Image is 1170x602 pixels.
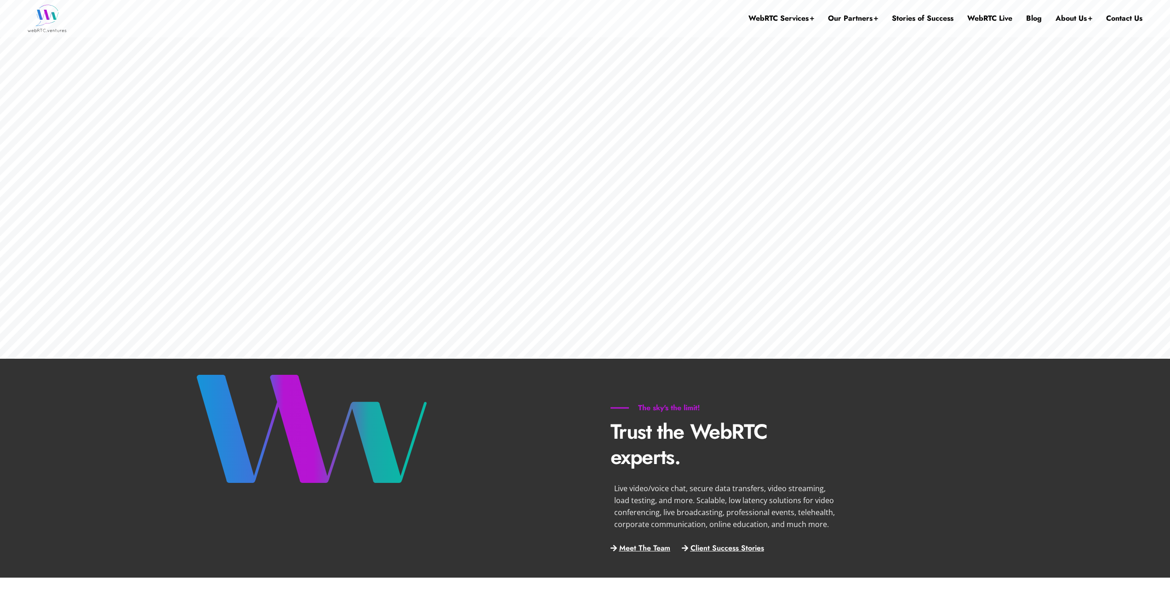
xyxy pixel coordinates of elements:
[614,482,837,530] p: Live video/voice chat, secure data transfers, video streaming, load testing, and more. Scalable, ...
[691,545,764,552] span: Client Success Stories
[682,545,764,552] a: Client Success Stories
[28,5,67,32] img: WebRTC.ventures
[611,419,840,470] p: Trust the WebRTC experts.
[611,545,670,552] a: Meet The Team
[619,545,670,552] span: Meet The Team
[611,403,728,413] h6: The sky's the limit!
[295,141,455,152] p: Welcome to [DOMAIN_NAME]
